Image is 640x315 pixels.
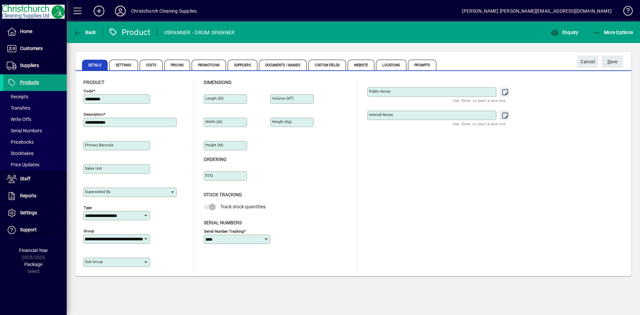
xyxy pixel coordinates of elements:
span: Receipts [7,94,28,99]
mat-label: Sales unit [85,166,102,171]
a: Staff [3,171,67,187]
span: Back [74,30,96,35]
span: Staff [20,176,30,181]
span: Cancel [580,56,595,67]
mat-label: Code [84,89,93,93]
a: Home [3,23,67,40]
span: Ordering [204,157,227,162]
span: More Options [593,30,633,35]
mat-label: Group [84,229,94,233]
mat-label: Internal Notes [369,112,393,117]
span: Serial Numbers [204,220,242,225]
span: Stocktakes [7,151,34,156]
a: Transfers [3,102,67,114]
span: Pricebooks [7,139,34,145]
div: [PERSON_NAME] [PERSON_NAME][EMAIL_ADDRESS][DOMAIN_NAME] [462,6,612,16]
span: Home [20,29,32,34]
button: Enquiry [549,26,580,38]
mat-hint: Use 'Enter' to start a new line [453,97,505,104]
span: Locations [376,60,406,70]
mat-label: Volume (m ) [272,96,294,101]
a: Reports [3,188,67,204]
a: Pricebooks [3,136,67,148]
span: Package [24,262,42,267]
span: Support [20,227,37,232]
a: Serial Numbers [3,125,67,136]
mat-hint: Use 'Enter' to start a new line [453,120,505,128]
span: Customers [20,46,43,51]
span: Serial Numbers [7,128,42,133]
span: Product [83,80,104,85]
mat-label: Serial Number tracking [204,229,244,233]
span: Documents / Images [259,60,307,70]
mat-label: Weight (Kg) [272,119,292,124]
sup: 3 [291,96,292,99]
app-page-header-button: Back [67,26,103,38]
span: Stock Tracking [204,192,242,197]
span: Track stock quantities [220,204,266,209]
button: Profile [110,5,131,17]
a: Support [3,222,67,238]
span: Suppliers [20,63,39,68]
div: IISPANNER - DRUM SPANNER [164,27,235,38]
mat-label: Length (m) [205,96,224,101]
mat-label: EOQ [205,173,213,178]
mat-label: Type [84,205,92,210]
button: More Options [591,26,635,38]
span: Settings [109,60,138,70]
button: Back [72,26,98,38]
a: Customers [3,40,67,57]
span: Write Offs [7,117,31,122]
mat-label: Width (m) [205,119,222,124]
span: Promotions [192,60,226,70]
button: Cancel [577,56,598,68]
span: Transfers [7,105,30,111]
a: Write Offs [3,114,67,125]
a: Knowledge Base [618,1,632,23]
button: Add [88,5,110,17]
span: Price Updates [7,162,39,167]
span: Prompts [408,60,436,70]
span: ave [607,56,618,67]
span: Settings [20,210,37,215]
span: Enquiry [551,30,578,35]
span: Products [20,80,39,85]
button: Save [602,56,623,68]
span: Custom Fields [308,60,346,70]
span: Financial Year [19,248,48,253]
mat-label: Primary barcode [85,143,113,147]
mat-label: Superseded by [85,189,110,194]
mat-label: Description [84,112,103,117]
a: Stocktakes [3,148,67,159]
a: Receipts [3,91,67,102]
span: Reports [20,193,36,198]
span: Costs [140,60,163,70]
span: Dimensions [204,80,231,85]
a: Price Updates [3,159,67,170]
span: Pricing [164,60,190,70]
span: Website [348,60,375,70]
span: Suppliers [228,60,257,70]
div: Christchurch Cleaning Supplies [131,6,197,16]
mat-label: Height (m) [205,143,223,147]
span: Details [82,60,108,70]
mat-label: Public Notes [369,89,391,94]
div: Product [108,27,151,38]
span: S [607,59,610,64]
a: Suppliers [3,57,67,74]
a: Settings [3,205,67,221]
mat-label: Sub group [85,259,103,264]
